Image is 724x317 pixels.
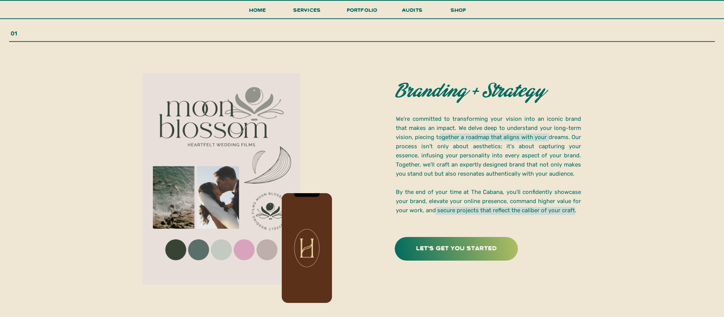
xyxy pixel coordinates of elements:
a: audits [401,5,424,18]
a: shop [440,5,476,18]
p: 01 [11,29,87,38]
a: portfolio [344,5,380,19]
p: We're committed to transforming your vision into an iconic brand that makes an impact. We delve d... [396,114,581,216]
a: Home [246,5,269,19]
span: services [293,6,321,13]
a: let's get you started [403,242,509,251]
h2: Branding + Strategy [396,82,568,103]
a: services [291,5,323,19]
